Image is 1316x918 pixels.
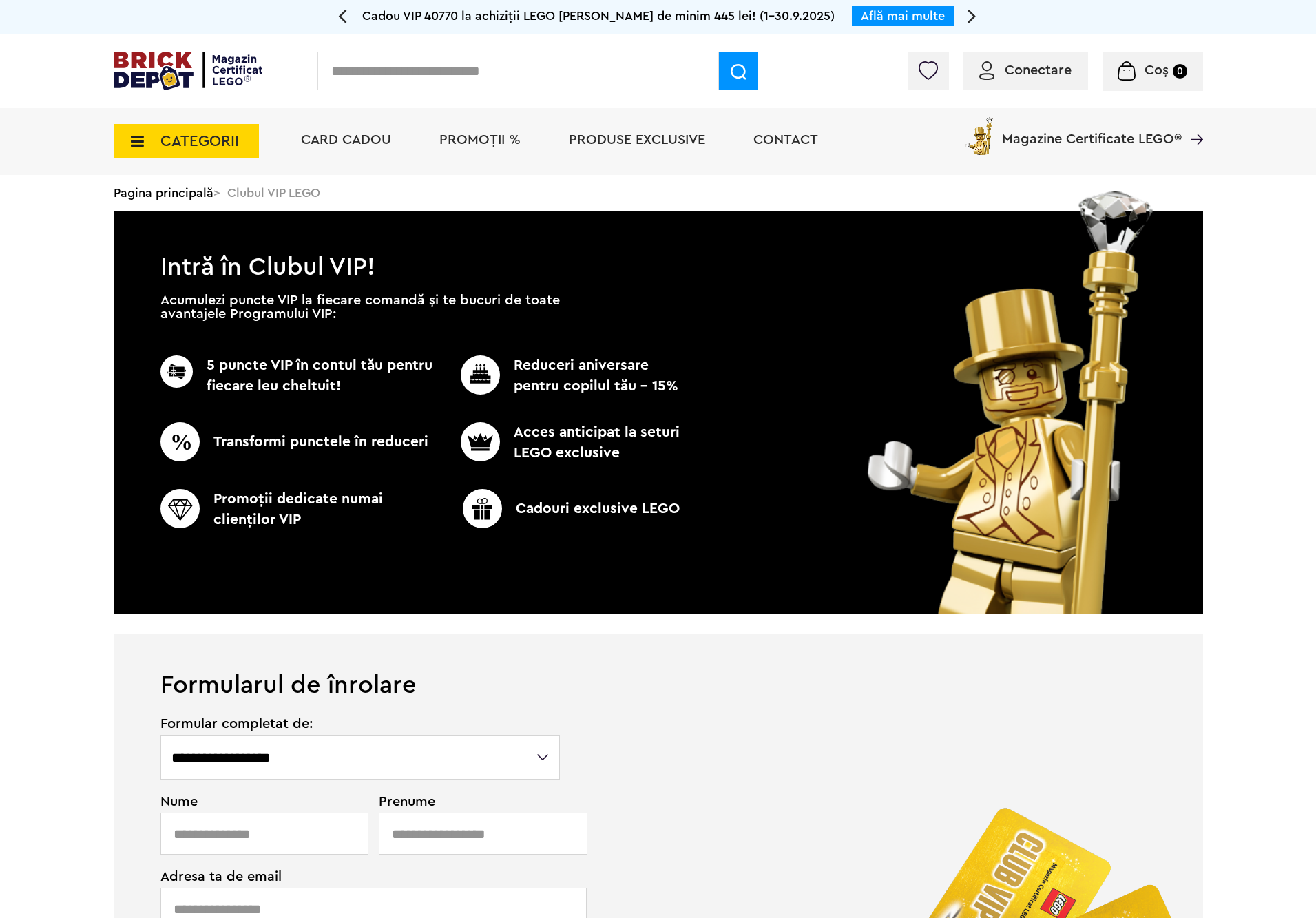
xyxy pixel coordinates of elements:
[160,355,438,397] p: 5 puncte VIP în contul tău pentru fiecare leu cheltuit!
[1182,114,1203,128] a: Magazine Certificate LEGO®
[379,795,562,809] span: Prenume
[463,489,502,528] img: CC_BD_Green_chek_mark
[461,422,500,461] img: CC_BD_Green_chek_mark
[438,355,685,397] p: Reduceri aniversare pentru copilul tău - 15%
[160,293,560,321] p: Acumulezi puncte VIP la fiecare comandă și te bucuri de toate avantajele Programului VIP:
[1005,63,1072,77] span: Conectare
[114,175,1203,211] div: > Clubul VIP LEGO
[160,422,438,461] p: Transformi punctele în reduceri
[160,355,193,388] img: CC_BD_Green_chek_mark
[114,211,1203,274] h1: Intră în Clubul VIP!
[432,489,710,528] p: Cadouri exclusive LEGO
[160,717,562,731] span: Formular completat de:
[160,795,362,809] span: Nume
[569,133,705,147] a: Produse exclusive
[301,133,391,147] a: Card Cadou
[979,63,1072,77] a: Conectare
[114,187,213,199] a: Pagina principală
[1145,63,1169,77] span: Coș
[160,870,562,884] span: Adresa ta de email
[753,133,818,147] a: Contact
[1173,64,1187,79] small: 0
[438,422,685,463] p: Acces anticipat la seturi LEGO exclusive
[160,422,200,461] img: CC_BD_Green_chek_mark
[362,10,835,22] span: Cadou VIP 40770 la achiziții LEGO [PERSON_NAME] de minim 445 lei! (1-30.9.2025)
[160,489,200,528] img: CC_BD_Green_chek_mark
[861,10,945,22] a: Află mai multe
[1002,114,1182,146] span: Magazine Certificate LEGO®
[439,133,521,147] a: PROMOȚII %
[114,634,1203,698] h1: Formularul de înrolare
[160,489,438,530] p: Promoţii dedicate numai clienţilor VIP
[848,191,1174,614] img: vip_page_image
[160,134,239,149] span: CATEGORII
[461,355,500,395] img: CC_BD_Green_chek_mark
